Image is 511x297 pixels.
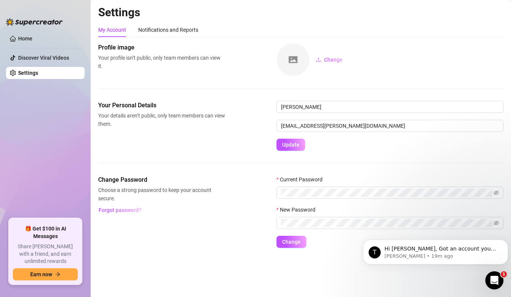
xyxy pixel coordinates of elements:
a: Settings [18,70,38,76]
button: Earn nowarrow-right [13,268,78,280]
input: Current Password [281,189,492,197]
span: Profile image [98,43,225,52]
div: My Account [98,26,126,34]
button: Change [310,54,349,66]
span: Change [324,57,343,63]
input: New Password [281,219,492,227]
div: Notifications and Reports [138,26,198,34]
span: Change [282,239,301,245]
span: eye-invisible [494,190,499,195]
span: upload [316,57,321,62]
iframe: Intercom live chat [485,271,503,289]
span: Choose a strong password to keep your account secure. [98,186,225,203]
iframe: Intercom notifications message [360,224,511,277]
button: Update [276,139,305,151]
a: Home [18,36,32,42]
span: Your details aren’t public, only team members can view them. [98,111,225,128]
label: New Password [276,206,320,214]
label: Current Password [276,175,327,184]
span: Share [PERSON_NAME] with a friend, and earn unlimited rewards [13,243,78,265]
span: Forgot password? [99,207,141,213]
span: Update [282,142,299,148]
span: Change Password [98,175,225,184]
span: 🎁 Get $100 in AI Messages [13,225,78,240]
span: Your Personal Details [98,101,225,110]
h2: Settings [98,5,503,20]
span: Earn now [30,271,52,277]
img: logo-BBDzfeDw.svg [6,18,63,26]
span: arrow-right [55,272,60,277]
input: Enter name [276,101,503,113]
span: Your profile isn’t public, only team members can view it. [98,54,225,70]
input: Enter new email [276,120,503,132]
button: Forgot password? [98,204,141,216]
span: 1 [501,271,507,277]
a: Discover Viral Videos [18,55,69,61]
button: Change [276,236,306,248]
img: square-placeholder.png [277,43,309,76]
span: eye-invisible [494,220,499,226]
